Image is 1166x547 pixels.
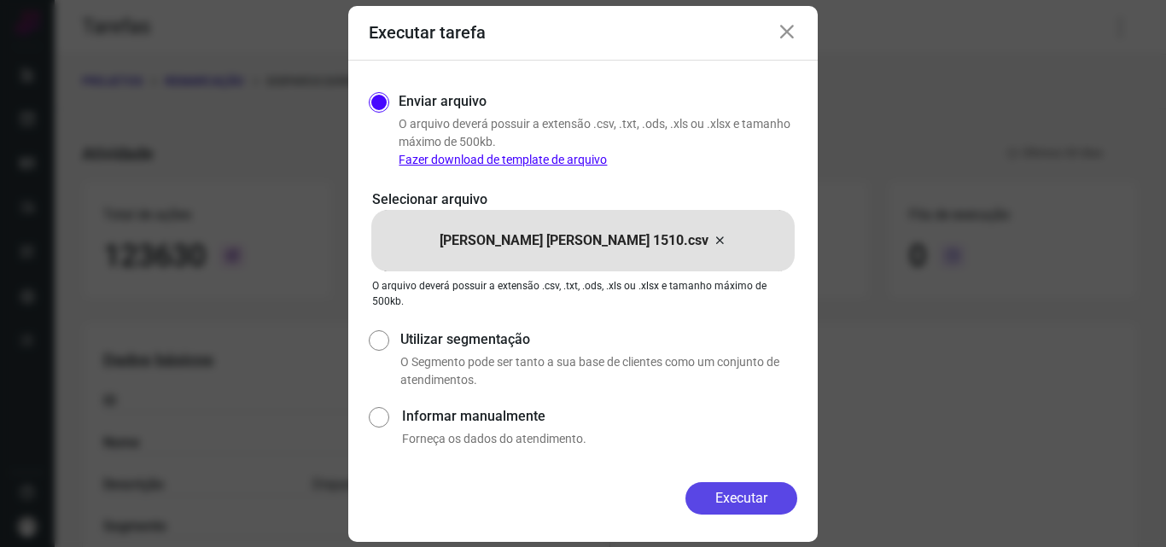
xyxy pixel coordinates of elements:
[400,353,797,389] p: O Segmento pode ser tanto a sua base de clientes como um conjunto de atendimentos.
[399,153,607,166] a: Fazer download de template de arquivo
[400,329,797,350] label: Utilizar segmentação
[372,278,794,309] p: O arquivo deverá possuir a extensão .csv, .txt, .ods, .xls ou .xlsx e tamanho máximo de 500kb.
[402,430,797,448] p: Forneça os dados do atendimento.
[372,189,794,210] p: Selecionar arquivo
[685,482,797,515] button: Executar
[399,91,487,112] label: Enviar arquivo
[399,115,797,169] p: O arquivo deverá possuir a extensão .csv, .txt, .ods, .xls ou .xlsx e tamanho máximo de 500kb.
[402,406,797,427] label: Informar manualmente
[369,22,486,43] h3: Executar tarefa
[440,230,708,251] p: [PERSON_NAME] [PERSON_NAME] 1510.csv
